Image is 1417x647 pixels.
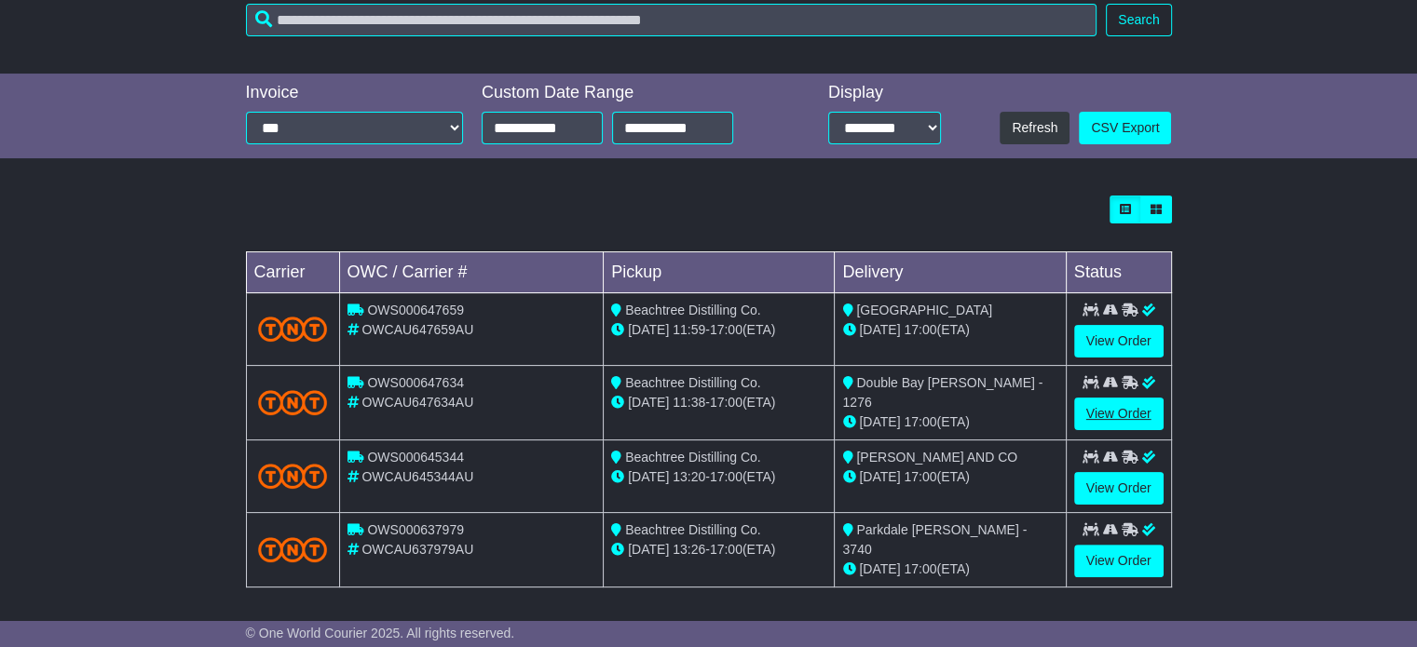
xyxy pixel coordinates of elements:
[628,322,669,337] span: [DATE]
[628,542,669,557] span: [DATE]
[673,542,705,557] span: 13:26
[1106,4,1171,36] button: Search
[258,464,328,489] img: TNT_Domestic.png
[361,469,473,484] span: OWCAU645344AU
[482,83,778,103] div: Custom Date Range
[904,322,936,337] span: 17:00
[710,395,743,410] span: 17:00
[625,522,761,537] span: Beachtree Distilling Co.
[361,542,473,557] span: OWCAU637979AU
[842,320,1057,340] div: (ETA)
[1074,325,1164,357] a: View Order
[859,322,900,337] span: [DATE]
[339,252,604,293] td: OWC / Carrier #
[246,626,515,640] span: © One World Courier 2025. All rights reserved.
[904,469,936,484] span: 17:00
[361,395,473,410] span: OWCAU647634AU
[1074,398,1164,430] a: View Order
[361,322,473,337] span: OWCAU647659AU
[367,450,464,465] span: OWS000645344
[856,450,1017,465] span: [PERSON_NAME] AND CO
[842,559,1057,579] div: (ETA)
[673,322,705,337] span: 11:59
[859,561,900,576] span: [DATE]
[611,540,826,559] div: - (ETA)
[611,320,826,340] div: - (ETA)
[1000,112,1070,144] button: Refresh
[859,414,900,429] span: [DATE]
[367,522,464,537] span: OWS000637979
[625,375,761,390] span: Beachtree Distilling Co.
[673,469,705,484] span: 13:20
[625,450,761,465] span: Beachtree Distilling Co.
[1074,472,1164,505] a: View Order
[367,375,464,390] span: OWS000647634
[710,469,743,484] span: 17:00
[673,395,705,410] span: 11:38
[604,252,835,293] td: Pickup
[904,561,936,576] span: 17:00
[611,393,826,412] div: - (ETA)
[628,469,669,484] span: [DATE]
[835,252,1066,293] td: Delivery
[258,390,328,415] img: TNT_Domestic.png
[842,375,1042,410] span: Double Bay [PERSON_NAME] - 1276
[842,522,1027,557] span: Parkdale [PERSON_NAME] - 3740
[842,467,1057,487] div: (ETA)
[856,303,992,317] span: [GEOGRAPHIC_DATA]
[246,252,339,293] td: Carrier
[842,412,1057,432] div: (ETA)
[611,467,826,487] div: - (ETA)
[628,395,669,410] span: [DATE]
[828,83,941,103] div: Display
[258,537,328,562] img: TNT_Domestic.png
[904,414,936,429] span: 17:00
[710,542,743,557] span: 17:00
[367,303,464,317] span: OWS000647659
[625,303,761,317] span: Beachtree Distilling Co.
[1074,545,1164,577] a: View Order
[1066,252,1171,293] td: Status
[258,317,328,342] img: TNT_Domestic.png
[859,469,900,484] span: [DATE]
[1079,112,1171,144] a: CSV Export
[710,322,743,337] span: 17:00
[246,83,464,103] div: Invoice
